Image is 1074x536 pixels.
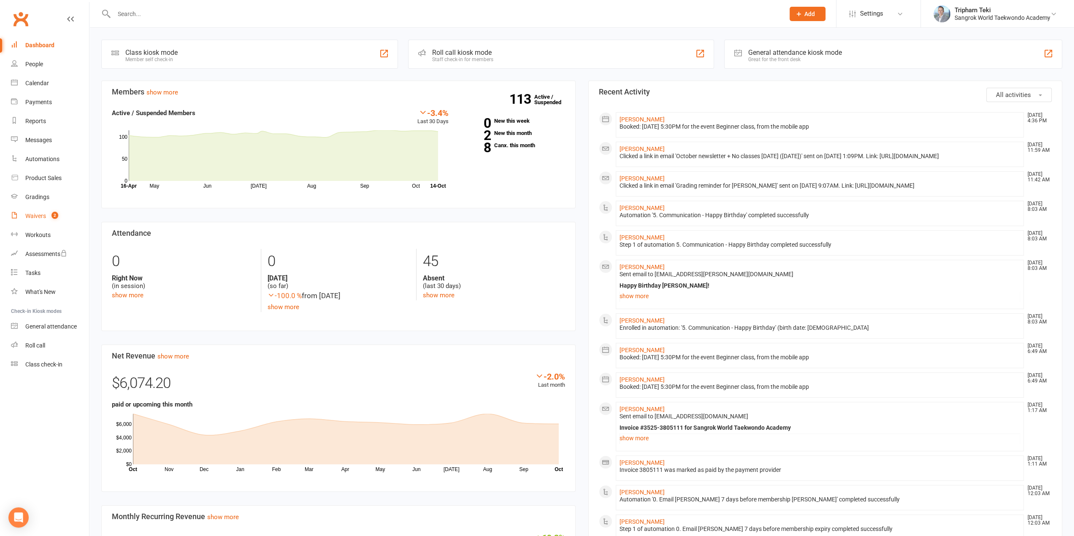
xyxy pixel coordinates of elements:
[25,175,62,181] div: Product Sales
[11,150,89,169] a: Automations
[620,145,665,152] a: [PERSON_NAME]
[620,525,1020,533] div: Step 1 of automation 0. Email [PERSON_NAME] 7 days before membership expiry completed successfully
[25,323,77,330] div: General attendance
[620,347,665,353] a: [PERSON_NAME]
[112,372,565,399] div: $6,074.20
[986,88,1052,102] button: All activities
[11,131,89,150] a: Messages
[10,8,31,30] a: Clubworx
[620,496,1020,503] div: Automation '0. Email [PERSON_NAME] 7 days before membership [PERSON_NAME]' completed successfully
[11,317,89,336] a: General attendance kiosk mode
[207,513,239,521] a: show more
[1023,402,1051,413] time: [DATE] 1:17 AM
[620,406,665,412] a: [PERSON_NAME]
[1023,201,1051,212] time: [DATE] 8:03 AM
[268,291,302,300] span: -100.0 %
[157,353,189,360] a: show more
[1023,113,1051,124] time: [DATE] 4:36 PM
[955,6,1050,14] div: Tripharn Teki
[25,361,62,368] div: Class check-in
[620,234,665,241] a: [PERSON_NAME]
[423,249,565,274] div: 45
[25,194,49,200] div: Gradings
[620,264,665,270] a: [PERSON_NAME]
[535,372,565,390] div: Last month
[461,129,491,142] strong: 2
[620,116,665,123] a: [PERSON_NAME]
[25,99,52,105] div: Payments
[11,169,89,188] a: Product Sales
[1023,456,1051,467] time: [DATE] 1:11 AM
[620,354,1020,361] div: Booked: [DATE] 5:30PM for the event Beginner class, from the mobile app
[112,249,254,274] div: 0
[112,512,565,521] h3: Monthly Recurring Revenue
[748,57,842,62] div: Great for the front desk
[933,5,950,22] img: thumb_image1700082152.png
[268,274,410,290] div: (so far)
[11,93,89,112] a: Payments
[25,269,41,276] div: Tasks
[1023,260,1051,271] time: [DATE] 8:03 AM
[804,11,815,17] span: Add
[417,108,449,117] div: -3.4%
[112,274,254,290] div: (in session)
[1023,142,1051,153] time: [DATE] 11:59 AM
[125,57,178,62] div: Member self check-in
[11,336,89,355] a: Roll call
[25,213,46,219] div: Waivers
[620,466,1020,474] div: Invoice 3805111 was marked as paid by the payment provider
[620,153,1020,160] div: Clicked a link in email 'October newsletter + No classes [DATE] ([DATE])' sent on [DATE] 1:09PM. ...
[11,264,89,283] a: Tasks
[112,352,565,360] h3: Net Revenue
[25,80,49,86] div: Calendar
[620,324,1020,331] div: Enrolled in automation: '5. Communication - Happy Birthday' (birth date: [DEMOGRAPHIC_DATA]
[620,182,1020,189] div: Clicked a link in email 'Grading reminder for [PERSON_NAME]' sent on [DATE] 9:07AM. Link: [URL][D...
[1023,231,1051,242] time: [DATE] 8:03 AM
[111,8,779,20] input: Search...
[268,249,410,274] div: 0
[112,291,143,299] a: show more
[417,108,449,126] div: Last 30 Days
[146,89,178,96] a: show more
[11,355,89,374] a: Class kiosk mode
[423,274,565,290] div: (last 30 days)
[534,88,571,111] a: 113Active / Suspended
[25,342,45,349] div: Roll call
[11,112,89,131] a: Reports
[620,424,1020,431] div: Invoice #3525-3805111 for Sangrok World Taekwondo Academy
[112,401,192,408] strong: paid or upcoming this month
[620,205,665,211] a: [PERSON_NAME]
[25,61,43,67] div: People
[461,143,565,148] a: 8Canx. this month
[461,130,565,136] a: 2New this month
[112,109,195,117] strong: Active / Suspended Members
[11,226,89,245] a: Workouts
[509,93,534,105] strong: 113
[955,14,1050,22] div: Sangrok World Taekwondo Academy
[25,42,54,48] div: Dashboard
[1023,485,1051,496] time: [DATE] 12:03 AM
[268,303,299,311] a: show more
[620,175,665,182] a: [PERSON_NAME]
[268,290,410,302] div: from [DATE]
[620,383,1020,391] div: Booked: [DATE] 5:30PM for the event Beginner class, from the mobile app
[620,376,665,383] a: [PERSON_NAME]
[461,117,491,129] strong: 0
[790,7,825,21] button: Add
[423,291,454,299] a: show more
[11,55,89,74] a: People
[112,88,565,96] h3: Members
[996,91,1031,99] span: All activities
[620,489,665,496] a: [PERSON_NAME]
[860,4,883,23] span: Settings
[620,212,1020,219] div: Automation '5. Communication - Happy Birthday' completed successfully
[620,432,1020,444] a: show more
[432,57,493,62] div: Staff check-in for members
[535,372,565,381] div: -2.0%
[1023,373,1051,384] time: [DATE] 6:49 AM
[25,156,60,162] div: Automations
[1023,515,1051,526] time: [DATE] 12:03 AM
[620,317,665,324] a: [PERSON_NAME]
[432,48,493,57] div: Roll call kiosk mode
[748,48,842,57] div: General attendance kiosk mode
